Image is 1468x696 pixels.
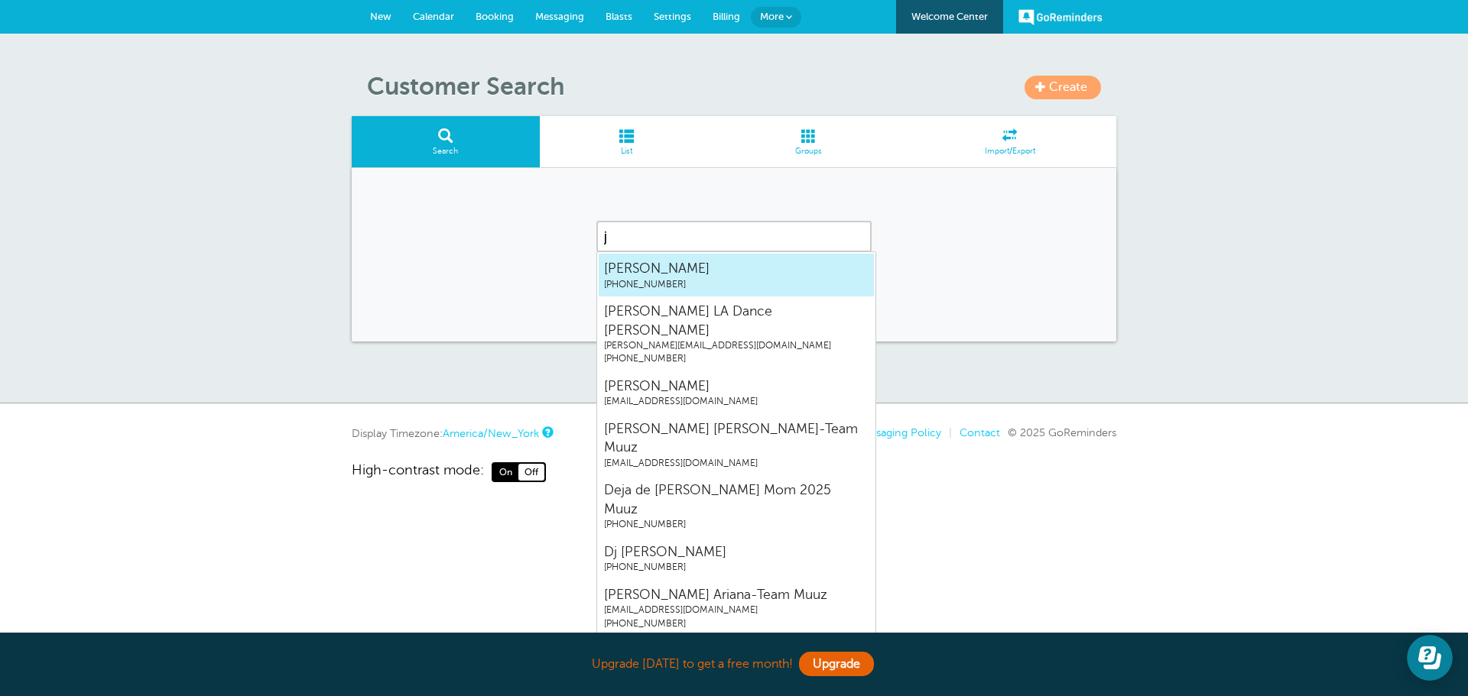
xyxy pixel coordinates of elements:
span: High-contrast mode: [352,462,484,482]
a: More [751,7,801,28]
a: Contact [960,426,1000,439]
span: [PERSON_NAME] LA Dance [PERSON_NAME] [604,302,869,339]
span: [PHONE_NUMBER] [604,518,869,531]
span: © 2025 GoReminders [1008,426,1116,439]
a: Groups [714,116,904,167]
h1: Customer Search [367,72,1116,101]
span: Settings [654,11,691,22]
span: [PHONE_NUMBER] [604,352,869,365]
iframe: Resource center [1407,635,1453,681]
span: Billing [713,11,740,22]
span: [PERSON_NAME] [604,377,869,396]
a: Create [1025,76,1101,99]
span: [PERSON_NAME] [604,259,869,278]
span: Dj [PERSON_NAME] [604,542,869,562]
span: New [370,11,391,22]
span: Search [359,147,532,156]
a: List [540,116,714,167]
a: High-contrast mode: On Off [352,462,1116,482]
div: Display Timezone: [352,426,551,440]
span: [EMAIL_ADDRESS][DOMAIN_NAME] [604,604,869,617]
a: This is the timezone being used to display dates and times to you on this device. Click the timez... [542,427,551,437]
a: America/New_York [443,427,539,439]
span: [PERSON_NAME][EMAIL_ADDRESS][DOMAIN_NAME] [604,339,869,352]
span: Create [1049,80,1087,94]
span: [PERSON_NAME] [PERSON_NAME]-Team Muuz [604,419,869,457]
span: Messaging [535,11,584,22]
span: More [760,11,784,22]
a: Messaging Policy [856,426,941,439]
span: [EMAIL_ADDRESS][DOMAIN_NAME] [604,457,869,470]
span: [PERSON_NAME] Ariana-Team Muuz [604,585,869,604]
input: Search by name, phone, or email [596,221,872,252]
a: Import/Export [903,116,1116,167]
span: [PHONE_NUMBER] [604,617,869,630]
span: Import/Export [911,147,1109,156]
span: List [547,147,706,156]
span: Blasts [606,11,632,22]
span: [EMAIL_ADDRESS][DOMAIN_NAME] [604,395,869,408]
span: Off [518,464,544,481]
span: [PHONE_NUMBER] [604,278,869,291]
span: [PHONE_NUMBER] [604,561,869,574]
span: Groups [722,147,896,156]
span: Calendar [413,11,454,22]
span: Deja de [PERSON_NAME] Mom 2025 Muuz [604,481,869,518]
div: Upgrade [DATE] to get a free month! [352,648,1116,681]
li: | [941,426,952,439]
span: On [493,464,518,481]
span: Booking [476,11,514,22]
a: Upgrade [799,652,874,676]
